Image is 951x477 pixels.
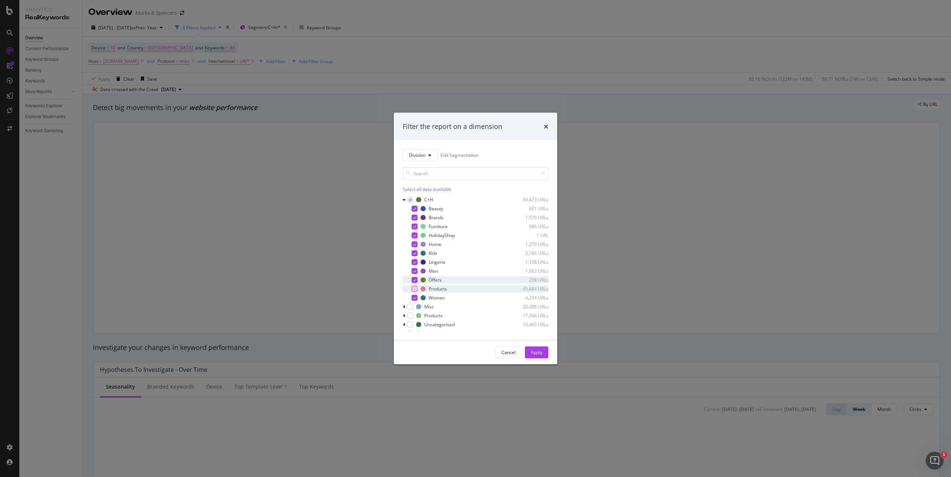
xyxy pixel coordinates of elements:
[512,321,548,328] div: 13,465 URLs
[512,197,548,203] div: 59,473 URLs
[495,346,522,358] button: Cancel
[403,167,548,180] input: Search
[941,452,947,458] span: 1
[512,330,548,337] div: 7,200 URLs
[424,330,434,337] div: Food
[403,122,502,132] div: Filter the report on a dimension
[502,349,516,356] div: Cancel
[429,277,442,283] div: Offers
[403,149,438,161] button: Division
[531,349,542,356] div: Apply
[429,223,448,230] div: Furniture
[544,122,548,132] div: times
[429,241,441,247] div: Home
[409,152,425,158] span: Division
[424,312,442,319] div: Products
[512,223,548,230] div: 686 URLs
[512,259,548,265] div: 1,108 URLs
[441,151,478,159] a: Edit Segmentation
[512,304,548,310] div: 20,488 URLs
[429,295,445,301] div: Women
[429,259,445,265] div: Lingerie
[429,268,438,274] div: Men
[525,346,548,358] button: Apply
[512,205,548,212] div: 601 URLs
[512,232,548,238] div: 1 URL
[429,250,437,256] div: Kids
[403,186,548,192] div: Select all data available
[429,214,444,221] div: Brands
[424,197,433,203] div: C+H
[394,113,557,364] div: modal
[512,241,548,247] div: 1,379 URLs
[512,214,548,221] div: 1,576 URLs
[424,321,455,328] div: Uncategorised
[429,286,447,292] div: Products
[424,304,434,310] div: Misc
[512,286,548,292] div: 45,484 URLs
[512,277,548,283] div: 298 URLs
[512,250,548,256] div: 2,184 URLs
[512,312,548,319] div: 17,346 URLs
[512,268,548,274] div: 1,902 URLs
[429,232,455,238] div: HolidayShop
[926,452,944,470] iframe: Intercom live chat
[429,205,443,212] div: Beauty
[512,295,548,301] div: 4,254 URLs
